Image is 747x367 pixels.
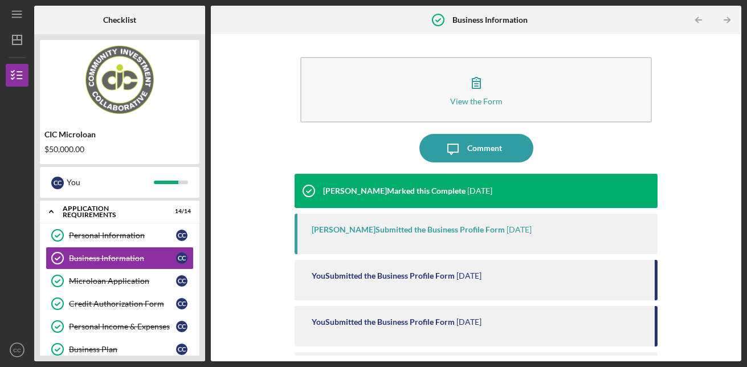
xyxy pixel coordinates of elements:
[450,97,503,105] div: View the Form
[69,276,176,286] div: Microloan Application
[507,225,532,234] time: 2025-07-31 18:54
[67,173,154,192] div: You
[419,134,533,162] button: Comment
[467,186,492,195] time: 2025-07-31 18:54
[6,339,28,361] button: CC
[300,57,652,123] button: View the Form
[51,177,64,189] div: C C
[40,46,199,114] img: Product logo
[312,225,505,234] div: [PERSON_NAME] Submitted the Business Profile Form
[312,317,455,327] div: You Submitted the Business Profile Form
[176,344,187,355] div: C C
[323,186,466,195] div: [PERSON_NAME] Marked this Complete
[452,15,528,25] b: Business Information
[456,317,481,327] time: 2025-07-31 04:25
[63,205,162,218] div: APPLICATION REQUIREMENTS
[44,145,195,154] div: $50,000.00
[69,299,176,308] div: Credit Authorization Form
[69,231,176,240] div: Personal Information
[44,130,195,139] div: CIC Microloan
[176,298,187,309] div: C C
[176,321,187,332] div: C C
[13,347,21,353] text: CC
[312,271,455,280] div: You Submitted the Business Profile Form
[103,15,136,25] b: Checklist
[69,322,176,331] div: Personal Income & Expenses
[176,230,187,241] div: C C
[46,292,194,315] a: Credit Authorization FormCC
[46,338,194,361] a: Business PlanCC
[467,134,502,162] div: Comment
[69,254,176,263] div: Business Information
[176,252,187,264] div: C C
[456,271,481,280] time: 2025-07-31 05:19
[176,275,187,287] div: C C
[69,345,176,354] div: Business Plan
[46,224,194,247] a: Personal InformationCC
[46,247,194,270] a: Business InformationCC
[46,270,194,292] a: Microloan ApplicationCC
[46,315,194,338] a: Personal Income & ExpensesCC
[170,208,191,215] div: 14 / 14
